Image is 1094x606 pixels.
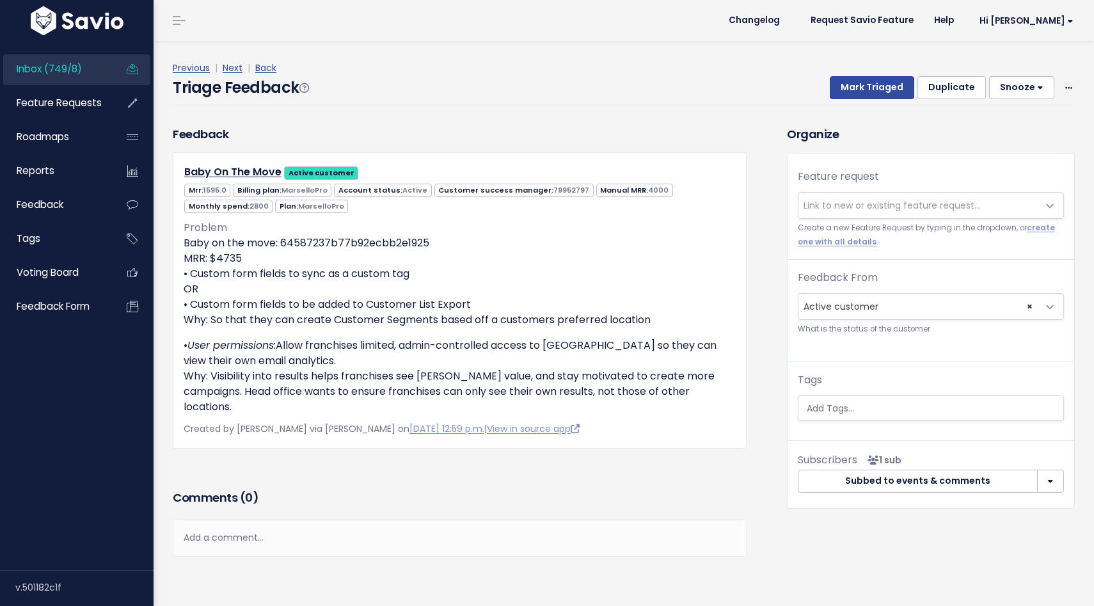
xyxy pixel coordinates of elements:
[281,185,328,195] span: MarselloPro
[184,338,736,415] p: • Allow franchises limited, admin-controlled access to [GEOGRAPHIC_DATA] so they can view their o...
[3,292,106,321] a: Feedback form
[798,470,1038,493] button: Subbed to events & comments
[862,454,901,466] span: <p><strong>Subscribers</strong><br><br> - Brooke Sweeney<br> </p>
[245,490,253,506] span: 0
[28,6,127,35] img: logo-white.9d6f32f41409.svg
[184,164,281,179] a: Baby On The Move
[17,62,82,76] span: Inbox (749/8)
[184,235,736,328] p: Baby on the move: 64587237b77b92ecbb2e1925 MRR: $4735 • Custom form fields to sync as a custom ta...
[298,201,344,211] span: MarselloPro
[3,224,106,253] a: Tags
[203,185,226,195] span: 1595.0
[184,184,230,197] span: Mrr:
[3,88,106,118] a: Feature Requests
[798,452,857,467] span: Subscribers
[798,372,822,388] label: Tags
[798,293,1064,320] span: Active customer
[212,61,220,74] span: |
[648,185,669,195] span: 4000
[800,11,924,30] a: Request Savio Feature
[17,96,102,109] span: Feature Requests
[917,76,986,99] button: Duplicate
[17,299,90,313] span: Feedback form
[979,16,1074,26] span: Hi [PERSON_NAME]
[173,61,210,74] a: Previous
[409,422,484,435] a: [DATE] 12:59 p.m.
[223,61,242,74] a: Next
[804,199,980,212] span: Link to new or existing feature request...
[245,61,253,74] span: |
[924,11,964,30] a: Help
[798,323,1064,336] small: What is the status of the customer
[434,184,594,197] span: Customer success manager:
[250,201,269,211] span: 2800
[187,338,276,353] em: User permissions:
[989,76,1054,99] button: Snooze
[17,266,79,279] span: Voting Board
[17,130,69,143] span: Roadmaps
[233,184,331,197] span: Billing plan:
[15,571,154,604] div: v.501182c1f
[17,164,54,177] span: Reports
[255,61,276,74] a: Back
[964,11,1084,31] a: Hi [PERSON_NAME]
[3,156,106,186] a: Reports
[184,200,273,213] span: Monthly spend:
[553,185,589,195] span: 79952797
[184,422,580,435] span: Created by [PERSON_NAME] via [PERSON_NAME] on |
[798,221,1064,249] small: Create a new Feature Request by typing in the dropdown, or .
[173,519,747,557] div: Add a comment...
[798,270,878,285] label: Feedback From
[184,220,227,235] span: Problem
[596,184,673,197] span: Manual MRR:
[798,294,1038,319] span: Active customer
[3,258,106,287] a: Voting Board
[275,200,348,213] span: Plan:
[3,54,106,84] a: Inbox (749/8)
[17,198,63,211] span: Feedback
[802,402,1066,415] input: Add Tags...
[798,223,1055,246] a: create one with all details
[3,190,106,219] a: Feedback
[830,76,914,99] button: Mark Triaged
[1027,294,1033,319] span: ×
[487,422,580,435] a: View in source app
[17,232,40,245] span: Tags
[402,185,427,195] span: Active
[798,169,879,184] label: Feature request
[3,122,106,152] a: Roadmaps
[787,125,1075,143] h3: Organize
[729,16,780,25] span: Changelog
[173,76,308,99] h4: Triage Feedback
[173,125,228,143] h3: Feedback
[289,168,354,178] strong: Active customer
[334,184,431,197] span: Account status:
[173,489,747,507] h3: Comments ( )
